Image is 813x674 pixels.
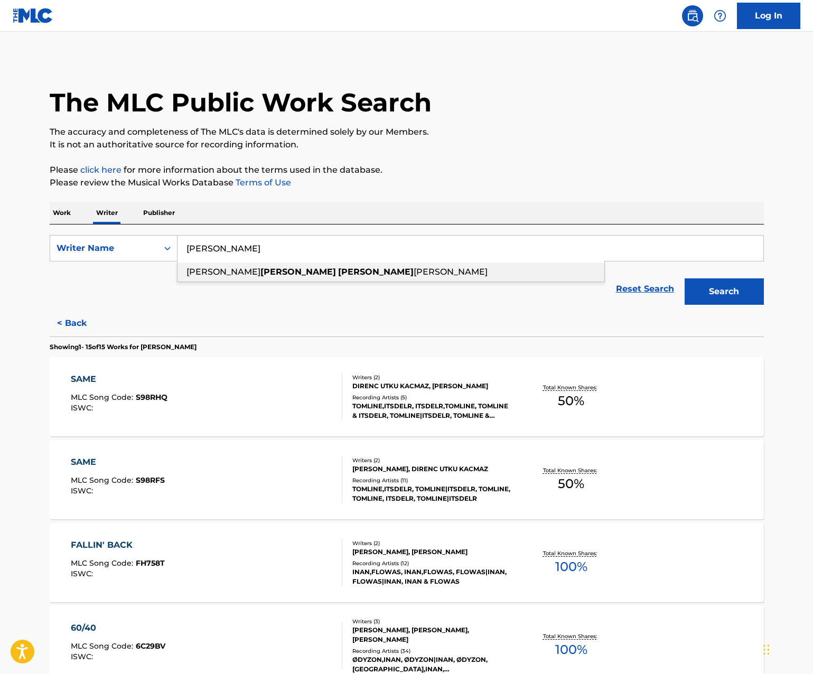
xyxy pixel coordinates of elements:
div: Recording Artists ( 11 ) [352,476,512,484]
div: SAME [71,373,167,386]
span: 50 % [558,391,584,410]
span: 100 % [555,557,587,576]
div: TOMLINE,ITSDELR, ITSDELR,TOMLINE, TOMLINE & ITSDELR, TOMLINE|ITSDELR, TOMLINE & ITSDELR [352,401,512,420]
span: MLC Song Code : [71,558,136,568]
span: S98RHQ [136,392,167,402]
span: FH758T [136,558,165,568]
button: Search [685,278,764,305]
div: SAME [71,456,165,469]
span: MLC Song Code : [71,475,136,485]
a: SAMEMLC Song Code:S98RHQISWC:Writers (2)DIRENC UTKU KACMAZ, [PERSON_NAME]Recording Artists (5)TOM... [50,357,764,436]
div: Recording Artists ( 5 ) [352,394,512,401]
a: FALLIN' BACKMLC Song Code:FH758TISWC:Writers (2)[PERSON_NAME], [PERSON_NAME]Recording Artists (12... [50,523,764,602]
p: Please for more information about the terms used in the database. [50,164,764,176]
img: search [686,10,699,22]
p: It is not an authoritative source for recording information. [50,138,764,151]
div: [PERSON_NAME], [PERSON_NAME] [352,547,512,557]
p: Total Known Shares: [543,466,600,474]
div: Writer Name [57,242,152,255]
div: INAN,FLOWAS, INAN,FLOWAS, FLOWAS|INAN, FLOWAS|INAN, INAN & FLOWAS [352,567,512,586]
span: 50 % [558,474,584,493]
div: DIRENC UTKU KACMAZ, [PERSON_NAME] [352,381,512,391]
span: MLC Song Code : [71,641,136,651]
p: Total Known Shares: [543,632,600,640]
img: MLC Logo [13,8,53,23]
div: 60/40 [71,622,165,634]
div: FALLIN' BACK [71,539,165,551]
p: Writer [93,202,121,224]
div: Writers ( 2 ) [352,456,512,464]
span: ISWC : [71,486,96,495]
strong: [PERSON_NAME] [338,267,414,277]
div: TOMLINE,ITSDELR, TOMLINE|ITSDELR, TOMLINE, TOMLINE, ITSDELR, TOMLINE|ITSDELR [352,484,512,503]
a: SAMEMLC Song Code:S98RFSISWC:Writers (2)[PERSON_NAME], DIRENC UTKU KACMAZRecording Artists (11)TO... [50,440,764,519]
p: Work [50,202,74,224]
div: ØDYZON,INAN, ØDYZON|INAN, ØDYZON, [GEOGRAPHIC_DATA],INAN, [GEOGRAPHIC_DATA],[GEOGRAPHIC_DATA] [352,655,512,674]
div: [PERSON_NAME], DIRENC UTKU KACMAZ [352,464,512,474]
p: Total Known Shares: [543,549,600,557]
span: ISWC : [71,403,96,413]
div: Writers ( 2 ) [352,373,512,381]
strong: [PERSON_NAME] [260,267,336,277]
iframe: Chat Widget [760,623,813,674]
a: click here [80,165,122,175]
div: Help [709,5,731,26]
button: < Back [50,310,113,336]
span: MLC Song Code : [71,392,136,402]
div: Recording Artists ( 34 ) [352,647,512,655]
p: Total Known Shares: [543,383,600,391]
div: Drag [763,634,770,666]
div: [PERSON_NAME], [PERSON_NAME], [PERSON_NAME] [352,625,512,644]
form: Search Form [50,235,764,310]
div: Recording Artists ( 12 ) [352,559,512,567]
span: S98RFS [136,475,165,485]
span: 6C29BV [136,641,165,651]
h1: The MLC Public Work Search [50,87,432,118]
a: Reset Search [611,277,679,301]
img: help [714,10,726,22]
a: Terms of Use [233,177,291,188]
p: The accuracy and completeness of The MLC's data is determined solely by our Members. [50,126,764,138]
p: Please review the Musical Works Database [50,176,764,189]
a: Log In [737,3,800,29]
span: [PERSON_NAME] [414,267,488,277]
p: Showing 1 - 15 of 15 Works for [PERSON_NAME] [50,342,197,352]
span: 100 % [555,640,587,659]
span: ISWC : [71,569,96,578]
div: Writers ( 3 ) [352,617,512,625]
p: Publisher [140,202,178,224]
span: [PERSON_NAME] [186,267,260,277]
div: Writers ( 2 ) [352,539,512,547]
a: Public Search [682,5,703,26]
span: ISWC : [71,652,96,661]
